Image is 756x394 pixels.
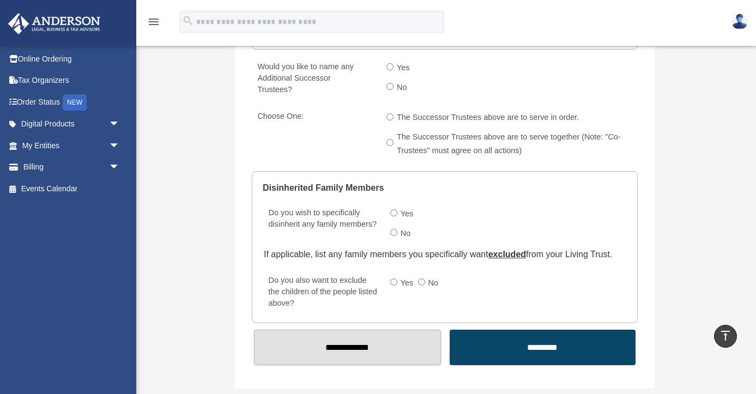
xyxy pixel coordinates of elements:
span: arrow_drop_down [109,113,131,136]
span: arrow_drop_down [109,156,131,179]
a: Billingarrow_drop_down [8,156,136,178]
i: vertical_align_top [719,329,732,342]
label: No [397,225,415,243]
label: Do you wish to specifically disinherit any family members? [264,205,382,244]
label: Choose One: [253,109,378,161]
label: Yes [397,275,418,292]
a: Tax Organizers [8,70,136,92]
a: My Entitiesarrow_drop_down [8,135,136,156]
label: No [394,79,412,96]
span: arrow_drop_down [109,135,131,157]
a: vertical_align_top [714,325,737,348]
img: User Pic [731,14,748,29]
label: The Successor Trustees above are to serve in order. [394,109,584,126]
a: Events Calendar [8,178,136,199]
a: menu [147,19,160,28]
i: menu [147,15,160,28]
label: The Successor Trustees above are to serve together (Note: "Co-Trustees" must agree on all actions) [394,129,644,159]
img: Anderson Advisors Platinum Portal [5,13,104,34]
label: Do you also want to exclude the children of the people listed above? [264,273,382,311]
label: No [425,275,443,292]
a: Online Ordering [8,48,136,70]
legend: Disinherited Family Members [263,172,627,204]
label: Yes [397,205,418,223]
i: search [182,15,194,27]
label: Would you like to name any Additional Successor Trustees? [253,59,367,98]
div: If applicable, list any family members you specifically want from your Living Trust. [264,247,626,262]
div: NEW [63,94,87,111]
a: Order StatusNEW [8,91,136,113]
a: Digital Productsarrow_drop_down [8,113,136,135]
label: Yes [394,59,414,77]
u: excluded [488,250,526,259]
